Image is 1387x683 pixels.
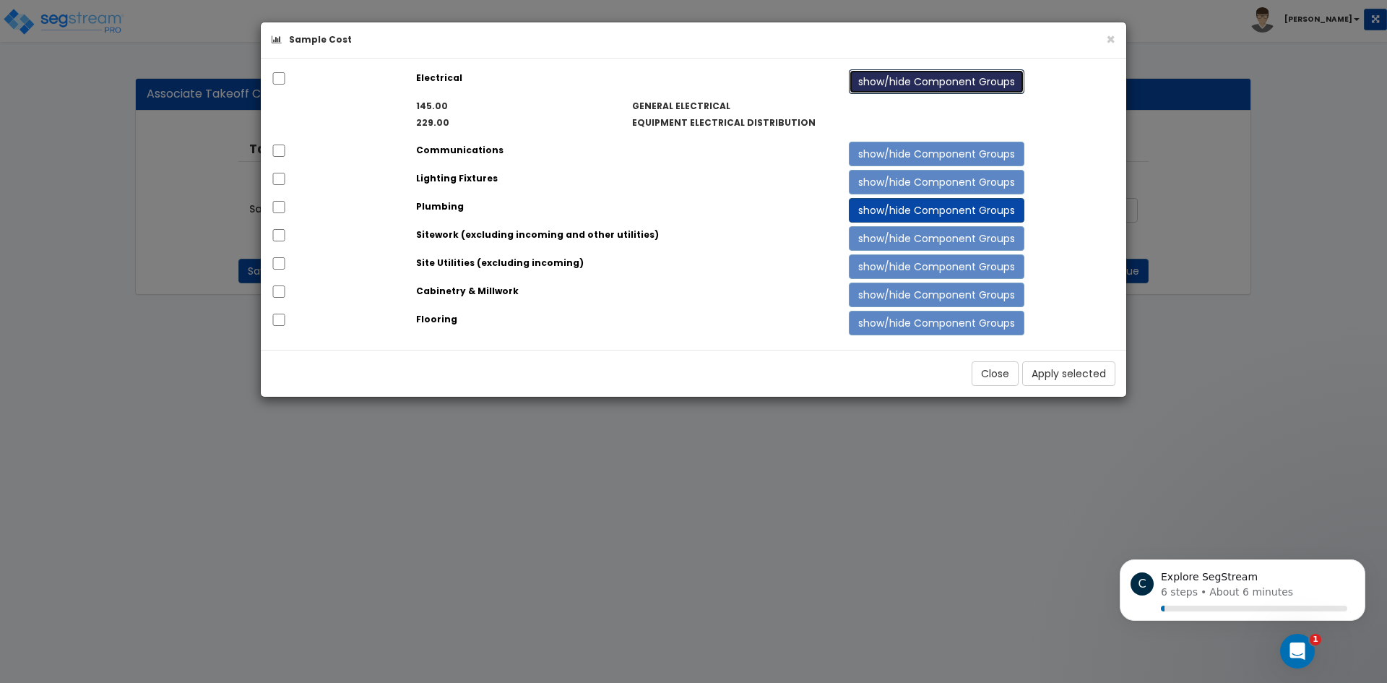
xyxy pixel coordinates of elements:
[416,172,498,184] strong: Lighting Fixtures
[972,361,1019,386] button: Close
[849,311,1024,335] button: show/hide Component Groups
[416,116,449,129] strong: 229.00
[849,254,1024,279] button: show/hide Component Groups
[416,144,504,156] strong: Communications
[849,283,1024,307] button: show/hide Component Groups
[416,100,448,112] strong: 145.00
[416,72,462,84] strong: Electrical
[632,116,816,129] strong: EQUIPMENT ELECTRICAL DISTRIBUTION
[849,170,1024,194] button: show/hide Component Groups
[632,100,730,112] strong: GENERAL ELECTRICAL
[416,200,464,212] strong: Plumbing
[416,257,584,269] strong: Site Utilities (excluding incoming)
[416,285,519,297] strong: Cabinetry & Millwork
[1098,543,1387,644] iframe: Intercom notifications message
[849,198,1024,223] button: show/hide Component Groups
[1106,32,1115,47] button: ×
[1280,634,1315,669] iframe: Intercom live chat
[1022,361,1115,386] button: Apply selected
[849,69,1024,94] button: show/hide Component Groups
[289,33,352,46] span: Sample Cost
[416,313,457,325] strong: Flooring
[1310,634,1321,645] span: 1
[849,226,1024,251] button: show/hide Component Groups
[416,228,659,241] strong: Sitework (excluding incoming and other utilities)
[849,142,1024,166] button: show/hide Component Groups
